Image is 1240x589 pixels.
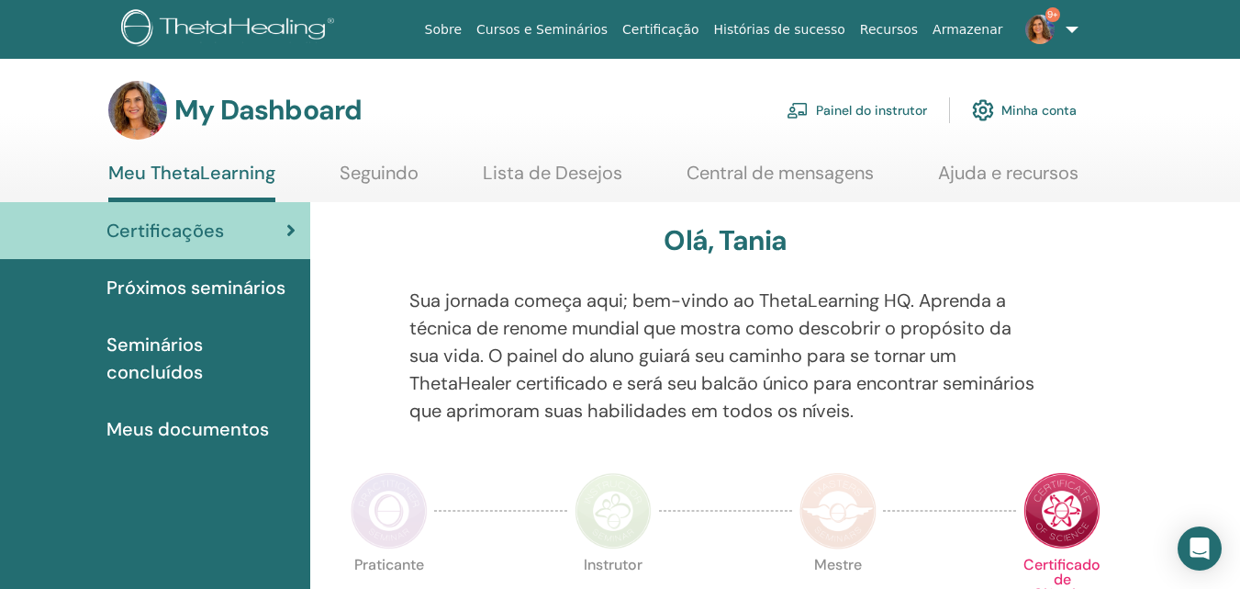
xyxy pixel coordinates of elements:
[174,94,362,127] h3: My Dashboard
[1025,15,1055,44] img: default.jpg
[615,13,706,47] a: Certificação
[108,162,275,202] a: Meu ThetaLearning
[1023,472,1100,549] img: Certificate of Science
[575,472,652,549] img: Instructor
[1045,7,1060,22] span: 9+
[340,162,419,198] a: Seguindo
[106,217,224,244] span: Certificações
[121,9,341,51] img: logo.png
[409,287,1042,425] p: Sua jornada começa aqui; bem-vindo ao ThetaLearning HQ. Aprenda a técnica de renome mundial que m...
[707,13,853,47] a: Histórias de sucesso
[108,81,167,140] img: default.jpg
[687,162,874,198] a: Central de mensagens
[787,102,809,119] img: chalkboard-teacher.svg
[787,90,927,130] a: Painel do instrutor
[418,13,469,47] a: Sobre
[972,90,1077,130] a: Minha conta
[106,274,285,301] span: Próximos seminários
[972,95,994,126] img: cog.svg
[106,331,296,386] span: Seminários concluídos
[351,472,428,549] img: Practitioner
[925,13,1010,47] a: Armazenar
[469,13,615,47] a: Cursos e Seminários
[664,224,787,257] h3: Olá, Tania
[106,415,269,443] span: Meus documentos
[853,13,925,47] a: Recursos
[483,162,622,198] a: Lista de Desejos
[799,472,877,549] img: Master
[1178,527,1222,571] div: Open Intercom Messenger
[938,162,1078,198] a: Ajuda e recursos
